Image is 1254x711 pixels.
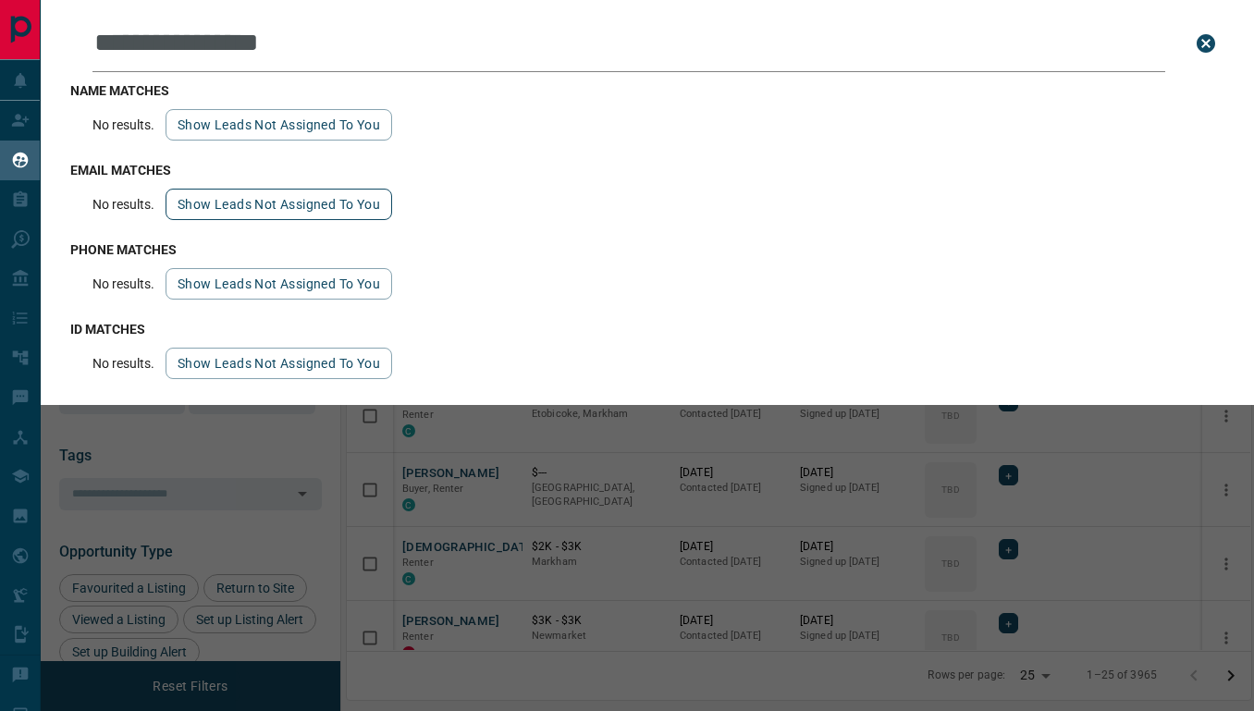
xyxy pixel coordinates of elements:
[92,117,154,132] p: No results.
[166,268,392,300] button: show leads not assigned to you
[92,197,154,212] p: No results.
[92,276,154,291] p: No results.
[70,163,1224,178] h3: email matches
[166,109,392,141] button: show leads not assigned to you
[1187,25,1224,62] button: close search bar
[70,242,1224,257] h3: phone matches
[166,189,392,220] button: show leads not assigned to you
[70,322,1224,337] h3: id matches
[70,83,1224,98] h3: name matches
[92,356,154,371] p: No results.
[166,348,392,379] button: show leads not assigned to you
